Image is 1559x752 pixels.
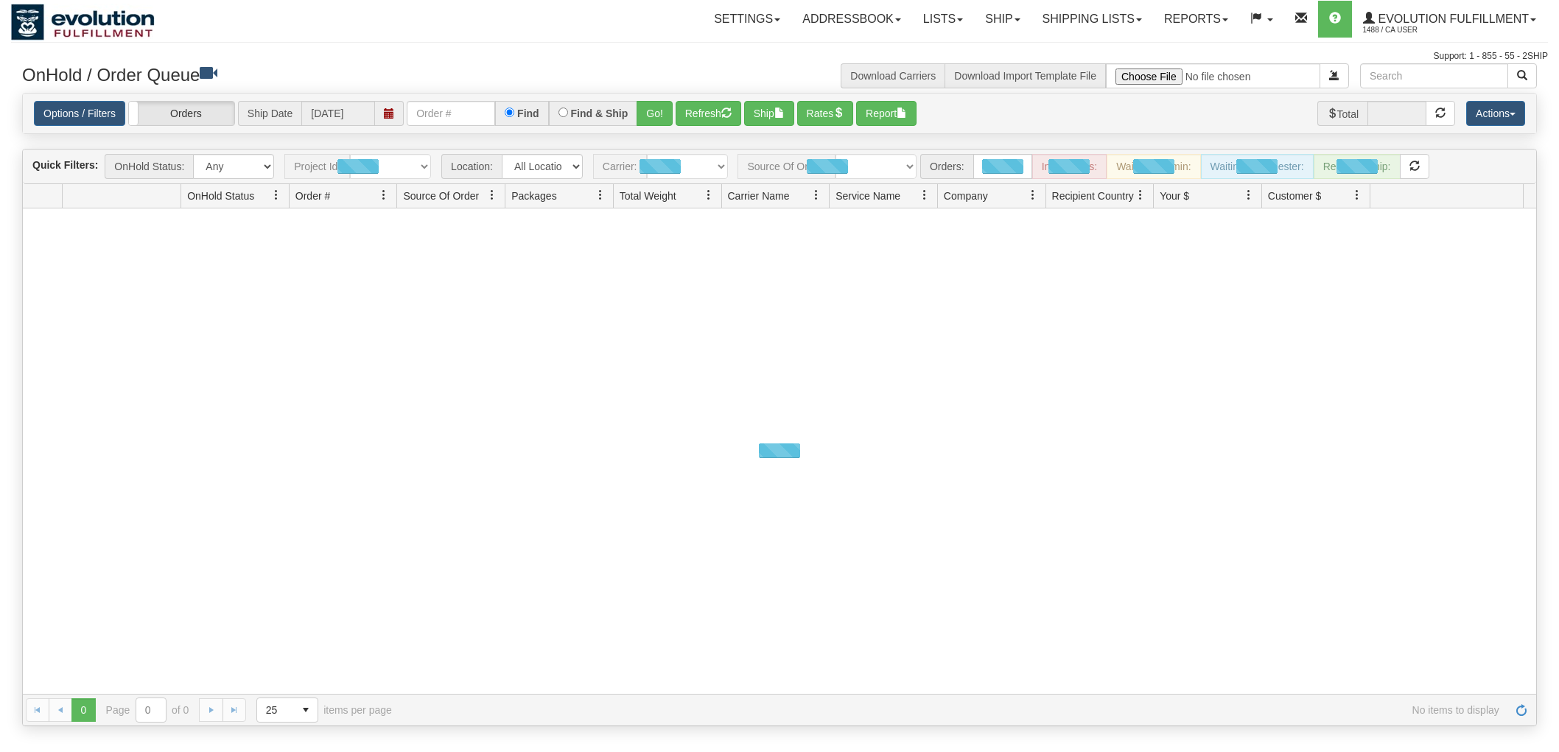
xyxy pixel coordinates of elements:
[1345,183,1370,208] a: Customer $ filter column settings
[1106,63,1320,88] input: Import
[129,102,234,125] label: Orders
[1107,154,1200,179] div: Waiting - Admin:
[728,189,790,203] span: Carrier Name
[637,101,673,126] button: Go!
[954,70,1096,82] a: Download Import Template File
[791,1,912,38] a: Addressbook
[1352,1,1547,38] a: Evolution Fulfillment 1488 / CA User
[1032,154,1107,179] div: In Progress:
[403,189,479,203] span: Source Of Order
[944,189,988,203] span: Company
[71,698,95,722] span: Page 0
[920,154,973,179] span: Orders:
[266,703,285,717] span: 25
[413,704,1499,716] span: No items to display
[11,50,1548,63] div: Support: 1 - 855 - 55 - 2SHIP
[1466,101,1525,126] button: Actions
[511,189,556,203] span: Packages
[480,183,505,208] a: Source Of Order filter column settings
[1160,189,1189,203] span: Your $
[1128,183,1153,208] a: Recipient Country filter column settings
[856,101,917,126] button: Report
[1153,1,1239,38] a: Reports
[835,189,900,203] span: Service Name
[912,183,937,208] a: Service Name filter column settings
[912,1,974,38] a: Lists
[744,101,794,126] button: Ship
[1201,154,1314,179] div: Waiting - Requester:
[105,154,193,179] span: OnHold Status:
[1268,189,1321,203] span: Customer $
[238,101,301,126] span: Ship Date
[23,150,1536,184] div: grid toolbar
[571,108,628,119] label: Find & Ship
[1510,698,1533,722] a: Refresh
[11,4,155,41] img: logo1488.jpg
[703,1,791,38] a: Settings
[797,101,854,126] button: Rates
[696,183,721,208] a: Total Weight filter column settings
[1317,101,1368,126] span: Total
[371,183,396,208] a: Order # filter column settings
[407,101,495,126] input: Order #
[1020,183,1045,208] a: Company filter column settings
[1314,154,1401,179] div: Ready to Ship:
[34,101,125,126] a: Options / Filters
[264,183,289,208] a: OnHold Status filter column settings
[1236,183,1261,208] a: Your $ filter column settings
[1052,189,1134,203] span: Recipient Country
[22,63,768,85] h3: OnHold / Order Queue
[1360,63,1508,88] input: Search
[517,108,539,119] label: Find
[294,698,318,722] span: select
[106,697,189,723] span: Page of 0
[1031,1,1153,38] a: Shipping lists
[620,189,676,203] span: Total Weight
[256,697,318,723] span: Page sizes drop down
[676,101,741,126] button: Refresh
[1363,23,1474,38] span: 1488 / CA User
[1507,63,1537,88] button: Search
[256,697,392,723] span: items per page
[187,189,254,203] span: OnHold Status
[973,154,1032,179] div: New:
[32,158,98,172] label: Quick Filters:
[441,154,502,179] span: Location:
[804,183,829,208] a: Carrier Name filter column settings
[1375,13,1529,25] span: Evolution Fulfillment
[588,183,613,208] a: Packages filter column settings
[850,70,936,82] a: Download Carriers
[974,1,1031,38] a: Ship
[295,189,330,203] span: Order #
